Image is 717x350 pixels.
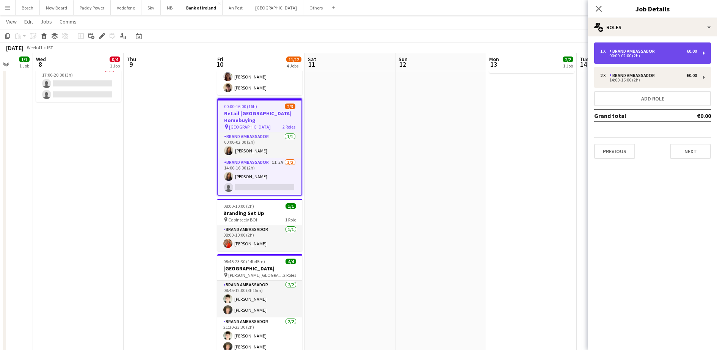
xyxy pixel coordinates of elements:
div: [DATE] [6,44,24,52]
a: Comms [56,17,80,27]
h3: Branding Set Up [217,210,302,217]
span: 10 [216,60,223,69]
button: Add role [594,91,711,106]
a: Edit [21,17,36,27]
app-card-role: Brand Ambassador2/208:45-12:00 (3h15m)[PERSON_NAME][PERSON_NAME] [217,281,302,317]
h3: Job Details [588,4,717,14]
span: 4/4 [286,259,296,264]
div: 1 Job [110,63,120,69]
span: 1/1 [19,57,30,62]
span: 14 [579,60,588,69]
div: 14:00-16:00 (2h) [600,78,697,82]
span: 2 Roles [283,272,296,278]
div: €0.00 [687,49,697,54]
a: View [3,17,20,27]
div: 00:00-02:00 (2h) [600,54,697,58]
span: 11/12 [286,57,301,62]
span: Wed [36,56,46,63]
span: 12 [397,60,408,69]
div: Brand Ambassador [609,73,658,78]
a: Jobs [38,17,55,27]
h3: Retail [GEOGRAPHIC_DATA] Homebuying [218,110,301,124]
span: Mon [489,56,499,63]
td: €0.00 [675,110,711,122]
span: 2/3 [285,104,295,109]
span: Sat [308,56,316,63]
app-card-role: Brand Ambassador1/108:00-10:00 (2h)[PERSON_NAME] [217,225,302,251]
span: Comms [60,18,77,25]
app-card-role: Brand Ambassador1I5A1/214:00-16:00 (2h)[PERSON_NAME] [218,158,301,195]
button: Bosch [16,0,40,15]
span: Tue [580,56,588,63]
app-card-role: Brand Ambassador2/214:00-16:00 (2h)[PERSON_NAME][PERSON_NAME] [217,58,302,95]
div: 1 Job [563,63,573,69]
button: Bank of Ireland [180,0,223,15]
span: 11 [307,60,316,69]
app-card-role: Brand Ambassador1/100:00-02:00 (2h)[PERSON_NAME] [218,132,301,158]
span: [GEOGRAPHIC_DATA] [229,124,271,130]
span: Edit [24,18,33,25]
span: 00:00-16:00 (16h) [224,104,257,109]
div: 1 Job [19,63,29,69]
span: 8 [35,60,46,69]
span: Sun [399,56,408,63]
span: Jobs [41,18,52,25]
button: New Board [40,0,74,15]
div: 4 Jobs [287,63,301,69]
span: 1 Role [285,217,296,223]
span: 13 [488,60,499,69]
button: NBI [161,0,180,15]
div: 1 x [600,49,609,54]
div: Roles [588,18,717,36]
h3: [GEOGRAPHIC_DATA] [217,265,302,272]
span: 08:00-10:00 (2h) [223,203,254,209]
app-card-role: Brand Ambassador6A0/217:00-20:00 (3h) [36,65,121,102]
button: Next [670,144,711,159]
span: 2 Roles [282,124,295,130]
span: Cabinteely BOI [228,217,257,223]
span: 1/1 [286,203,296,209]
button: An Post [223,0,249,15]
td: Grand total [594,110,675,122]
app-job-card: 08:00-10:00 (2h)1/1Branding Set Up Cabinteely BOI1 RoleBrand Ambassador1/108:00-10:00 (2h)[PERSON... [217,199,302,251]
span: Week 41 [25,45,44,50]
span: 2/2 [563,57,573,62]
app-job-card: 00:00-16:00 (16h)2/3Retail [GEOGRAPHIC_DATA] Homebuying [GEOGRAPHIC_DATA]2 RolesBrand Ambassador1... [217,98,302,196]
span: Thu [127,56,136,63]
span: 0/4 [110,57,120,62]
span: Fri [217,56,223,63]
button: [GEOGRAPHIC_DATA] [249,0,303,15]
button: Vodafone [111,0,141,15]
div: 2 x [600,73,609,78]
div: €0.00 [687,73,697,78]
span: 08:45-23:30 (14h45m) [223,259,265,264]
span: [PERSON_NAME][GEOGRAPHIC_DATA] [228,272,283,278]
div: IST [47,45,53,50]
button: Previous [594,144,635,159]
button: Paddy Power [74,0,111,15]
span: 9 [126,60,136,69]
div: Brand Ambassador [609,49,658,54]
span: View [6,18,17,25]
button: Others [303,0,329,15]
button: Sky [141,0,161,15]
